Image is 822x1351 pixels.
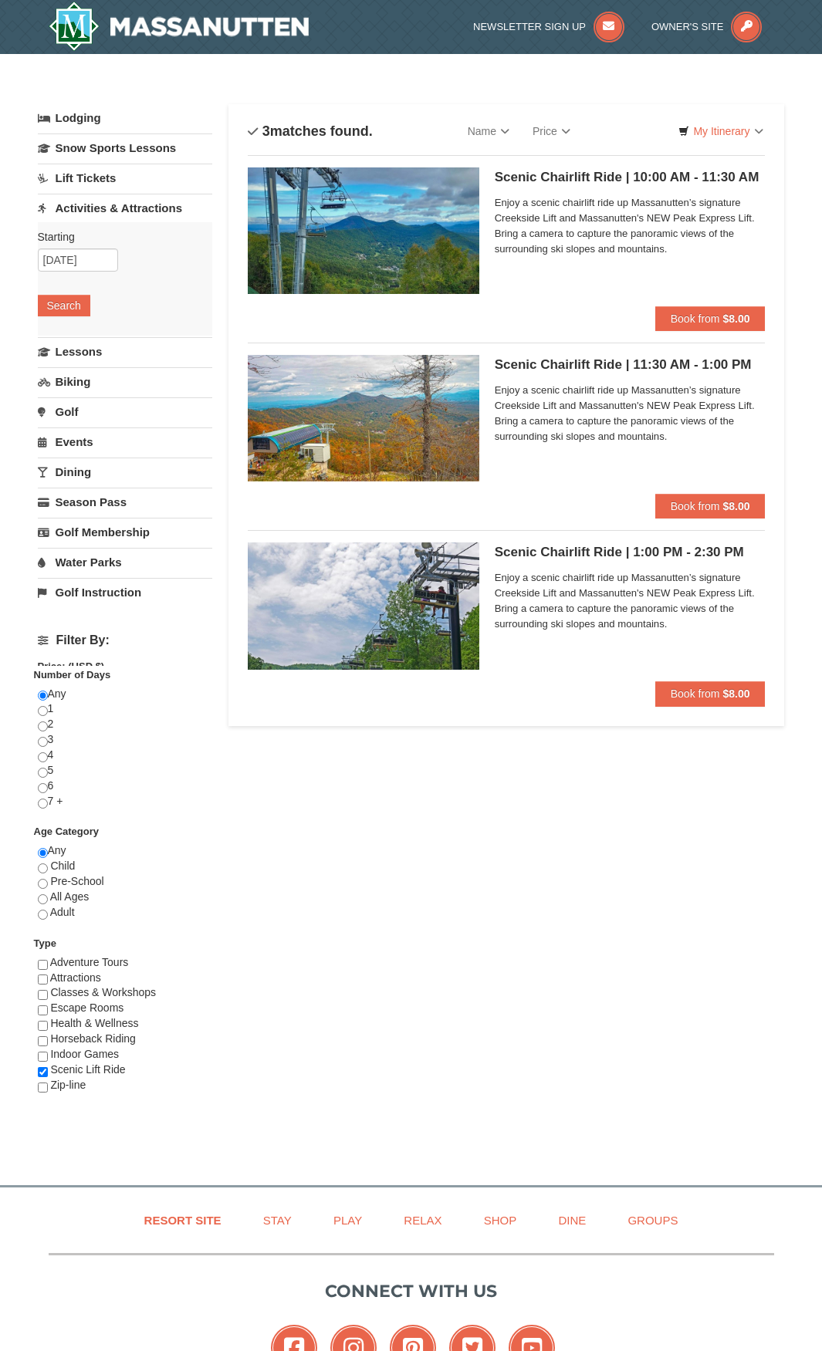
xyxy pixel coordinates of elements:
[668,120,773,143] a: My Itinerary
[655,494,766,518] button: Book from $8.00
[495,383,766,444] span: Enjoy a scenic chairlift ride up Massanutten’s signature Creekside Lift and Massanutten's NEW Pea...
[38,295,90,316] button: Search
[38,133,213,162] a: Snow Sports Lessons
[38,633,213,647] h4: Filter By:
[38,229,201,245] label: Starting
[50,906,75,918] span: Adult
[248,167,479,294] img: 24896431-1-a2e2611b.jpg
[49,2,310,51] a: Massanutten Resort
[38,458,213,486] a: Dining
[38,397,213,426] a: Golf
[38,488,213,516] a: Season Pass
[495,170,766,185] h5: Scenic Chairlift Ride | 10:00 AM - 11:30 AM
[38,104,213,132] a: Lodging
[495,195,766,257] span: Enjoy a scenic chairlift ride up Massanutten’s signature Creekside Lift and Massanutten's NEW Pea...
[384,1203,461,1238] a: Relax
[495,357,766,373] h5: Scenic Chairlift Ride | 11:30 AM - 1:00 PM
[38,578,213,606] a: Golf Instruction
[651,21,724,32] span: Owner's Site
[125,1203,241,1238] a: Resort Site
[38,843,213,935] div: Any
[49,1278,774,1304] p: Connect with us
[38,548,213,576] a: Water Parks
[50,971,101,984] span: Attractions
[456,116,521,147] a: Name
[38,337,213,366] a: Lessons
[50,1048,119,1060] span: Indoor Games
[248,542,479,669] img: 24896431-9-664d1467.jpg
[465,1203,536,1238] a: Shop
[473,21,624,32] a: Newsletter Sign Up
[50,1079,86,1091] span: Zip-line
[671,500,720,512] span: Book from
[34,826,100,837] strong: Age Category
[50,1032,136,1045] span: Horseback Riding
[655,681,766,706] button: Book from $8.00
[722,687,749,700] strong: $8.00
[495,545,766,560] h5: Scenic Chairlift Ride | 1:00 PM - 2:30 PM
[50,1001,123,1014] span: Escape Rooms
[50,956,129,968] span: Adventure Tours
[50,890,90,903] span: All Ages
[651,21,763,32] a: Owner's Site
[34,937,56,949] strong: Type
[244,1203,311,1238] a: Stay
[49,2,310,51] img: Massanutten Resort Logo
[38,427,213,456] a: Events
[50,1063,125,1076] span: Scenic Lift Ride
[38,367,213,396] a: Biking
[38,518,213,546] a: Golf Membership
[38,164,213,192] a: Lift Tickets
[655,306,766,331] button: Book from $8.00
[473,21,586,32] span: Newsletter Sign Up
[314,1203,381,1238] a: Play
[38,660,105,672] strong: Price: (USD $)
[495,570,766,632] span: Enjoy a scenic chairlift ride up Massanutten’s signature Creekside Lift and Massanutten's NEW Pea...
[50,860,75,872] span: Child
[248,355,479,481] img: 24896431-13-a88f1aaf.jpg
[671,312,720,325] span: Book from
[50,875,103,887] span: Pre-School
[722,312,749,325] strong: $8.00
[38,194,213,222] a: Activities & Attractions
[608,1203,697,1238] a: Groups
[50,1017,138,1029] span: Health & Wellness
[34,669,111,681] strong: Number of Days
[521,116,582,147] a: Price
[50,986,156,998] span: Classes & Workshops
[671,687,720,700] span: Book from
[722,500,749,512] strong: $8.00
[38,687,213,825] div: Any 1 2 3 4 5 6 7 +
[539,1203,605,1238] a: Dine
